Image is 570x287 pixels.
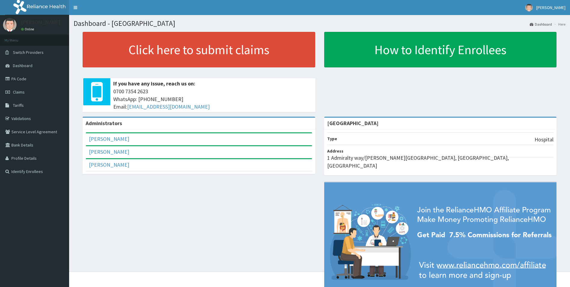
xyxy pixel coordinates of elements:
[535,136,553,143] p: Hospital
[327,154,554,169] p: 1 Admiralty way/[PERSON_NAME][GEOGRAPHIC_DATA], [GEOGRAPHIC_DATA], [GEOGRAPHIC_DATA]
[13,103,24,108] span: Tariffs
[89,135,129,142] a: [PERSON_NAME]
[536,5,565,10] span: [PERSON_NAME]
[327,136,337,141] b: Type
[86,120,122,127] b: Administrators
[525,4,533,11] img: User Image
[553,22,565,27] li: Here
[21,27,35,31] a: Online
[530,22,552,27] a: Dashboard
[13,89,25,95] span: Claims
[327,120,379,127] strong: [GEOGRAPHIC_DATA]
[74,20,565,27] h1: Dashboard - [GEOGRAPHIC_DATA]
[113,88,312,111] span: 0700 7354 2623 WhatsApp: [PHONE_NUMBER] Email:
[13,63,32,68] span: Dashboard
[13,50,44,55] span: Switch Providers
[127,103,210,110] a: [EMAIL_ADDRESS][DOMAIN_NAME]
[89,161,129,168] a: [PERSON_NAME]
[324,32,557,67] a: How to Identify Enrollees
[21,20,60,25] p: [PERSON_NAME]
[89,148,129,155] a: [PERSON_NAME]
[113,80,195,87] b: If you have any issue, reach us on:
[327,148,343,154] b: Address
[3,18,17,32] img: User Image
[83,32,315,67] a: Click here to submit claims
